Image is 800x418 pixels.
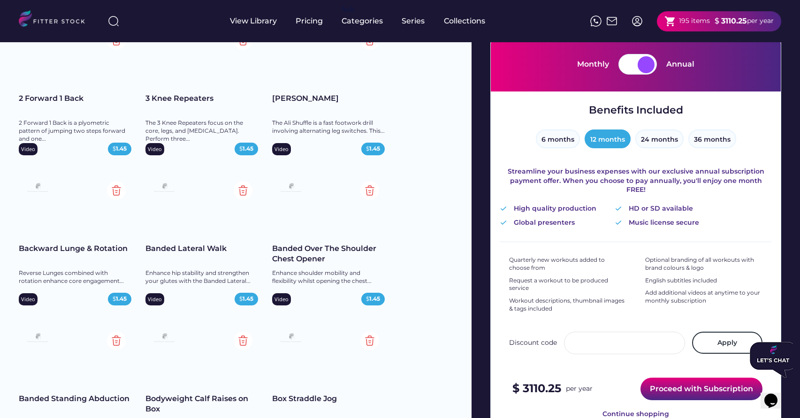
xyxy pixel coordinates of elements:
[272,269,385,285] div: Enhance shoulder mobility and flexibility whilst opening the chest...
[19,119,131,143] div: 2 Forward 1 Back is a plyometric pattern of jumping two steps forward and one...
[666,59,694,69] div: Annual
[615,206,622,211] img: Vector%20%282%29.svg
[107,331,126,350] img: Group%201000002354.svg
[19,10,93,30] img: LOGO.svg
[509,277,626,293] div: Request a workout to be produced service
[243,145,253,152] strong: 1.45
[566,384,593,394] div: per year
[635,129,684,148] button: 24 months
[585,129,631,148] button: 12 months
[366,295,380,303] div: $
[500,206,507,211] img: Vector%20%282%29.svg
[272,394,385,404] div: Box Straddle Jog
[369,145,380,152] strong: 1.45
[606,15,617,27] img: Frame%2051.svg
[715,16,719,26] div: $
[512,381,561,395] strong: $ 3110.25
[150,330,178,346] img: Frame%2079%20%281%29.svg
[342,16,383,26] div: Categories
[645,289,762,305] div: Add additional videos at anytime to your monthly subscription
[148,145,162,152] div: Video
[21,145,35,152] div: Video
[230,16,277,26] div: View Library
[19,93,131,104] div: 2 Forward 1 Back
[615,220,622,225] img: Vector%20%282%29.svg
[640,378,762,400] button: Proceed with Subscription
[243,295,253,302] strong: 1.45
[113,295,127,303] div: $
[444,16,485,26] div: Collections
[692,332,762,354] button: Apply
[629,218,699,228] div: Music license secure
[274,296,289,303] div: Video
[645,256,762,272] div: Optional branding of all workouts with brand colours & logo
[23,180,52,196] img: Frame%2079%20%281%29.svg
[116,295,127,302] strong: 1.45
[108,15,119,27] img: search-normal%203.svg
[360,181,379,200] img: Group%201000002354.svg
[145,243,258,254] div: Banded Lateral Walk
[107,181,126,200] img: Group%201000002354.svg
[664,15,676,27] button: shopping_cart
[402,16,425,26] div: Series
[19,269,131,285] div: Reverse Lunges combined with rotation enhance core engagement...
[272,119,385,135] div: The Ali Shuffle is a fast footwork drill involving alternating leg switches. This...
[747,16,774,26] div: per year
[296,16,323,26] div: Pricing
[145,269,258,285] div: Enhance hip stability and strengthen your glutes with the Banded Lateral...
[500,167,771,195] div: Streamline your business expenses with our exclusive annual subscription payment offer. When you ...
[239,295,253,303] div: $
[590,15,602,27] img: meteor-icons_whatsapp%20%281%29.svg
[514,218,575,228] div: Global presenters
[116,145,127,152] strong: 1.45
[148,296,162,303] div: Video
[721,16,747,25] strong: 3110.25
[277,180,305,196] img: Frame%2079%20%281%29.svg
[239,145,253,153] div: $
[274,145,289,152] div: Video
[509,338,557,348] div: Discount code
[4,4,51,39] img: Chat attention grabber
[150,180,178,196] img: Frame%2079%20%281%29.svg
[234,181,252,200] img: Group%201000002354.svg
[500,220,507,225] img: Vector%20%282%29.svg
[688,129,736,148] button: 36 months
[19,243,131,254] div: Backward Lunge & Rotation
[536,129,580,148] button: 6 months
[632,15,643,27] img: profile-circle.svg
[145,119,258,143] div: The 3 Knee Repeaters focus on the core, legs, and [MEDICAL_DATA]. Perform three...
[577,59,609,69] div: Monthly
[19,394,131,404] div: Banded Standing Abduction
[272,243,385,265] div: Banded Over The Shoulder Chest Opener
[761,380,791,409] iframe: chat widget
[360,331,379,350] img: Group%201000002354.svg
[629,204,693,213] div: HD or SD available
[23,330,52,346] img: Frame%2079%20%281%29.svg
[509,256,626,272] div: Quarterly new workouts added to choose from
[234,331,252,350] img: Group%201000002354.svg
[277,330,305,346] img: Frame%2079%20%281%29.svg
[342,5,354,14] div: fvck
[645,277,717,285] div: English subtitles included
[679,16,710,26] div: 195 items
[369,295,380,302] strong: 1.45
[514,204,596,213] div: High quality production
[145,93,258,104] div: 3 Knee Repeaters
[21,296,35,303] div: Video
[589,103,683,118] div: Benefits Included
[509,297,626,313] div: Workout descriptions, thumbnail images & tags included
[272,93,385,104] div: [PERSON_NAME]
[145,394,258,415] div: Bodyweight Calf Raises on Box
[746,338,793,381] iframe: chat widget
[113,145,127,153] div: $
[366,145,380,153] div: $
